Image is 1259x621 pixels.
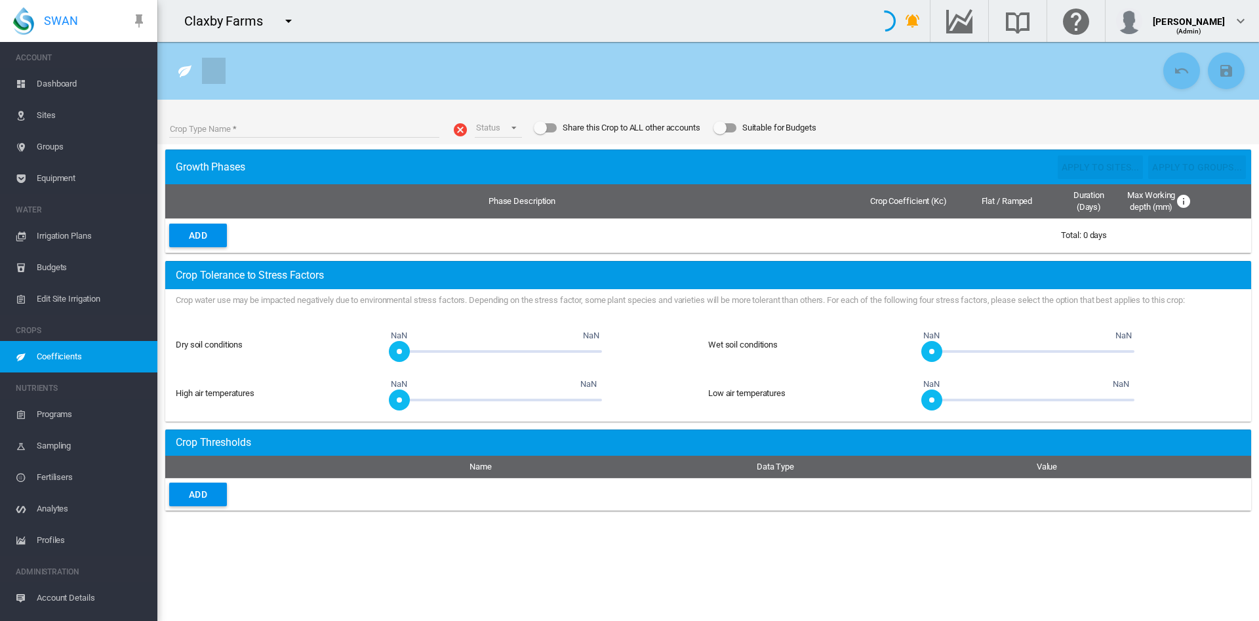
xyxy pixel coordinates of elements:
[131,13,147,29] md-icon: icon-pin
[1176,28,1202,35] span: (Admin)
[37,131,147,163] span: Groups
[169,483,227,506] button: Add
[16,561,147,582] span: ADMINISTRATION
[389,329,409,342] span: NaN
[1113,329,1134,342] span: NaN
[37,493,147,525] span: Analytes
[578,378,599,391] span: NaN
[37,220,147,252] span: Irrigation Plans
[1176,193,1191,209] md-icon: Optional maximum working depths for crop by date, representing bottom of effective root zone (see...
[389,378,409,391] span: NaN
[177,63,193,79] md-icon: icon-leaf
[470,462,492,471] span: Name
[944,13,975,29] md-icon: Go to the Data Hub
[708,340,778,350] span: Wet soil conditions
[713,118,816,138] md-switch: Suitable for Budgets
[16,47,147,68] span: ACCOUNT
[1148,155,1246,179] button: Apply to groups...
[921,329,942,342] span: NaN
[16,320,147,341] span: CROPS
[900,8,926,34] button: icon-bell-ring
[708,388,786,398] span: Low air temperatures
[1056,218,1251,252] td: Total: 0 days
[176,340,243,350] label: Dry soil conditions
[1073,190,1104,212] span: Duration (Days)
[184,12,275,30] div: Claxby Farms
[1037,462,1058,471] span: Value
[44,12,78,29] span: SWAN
[489,196,555,206] span: Phase Description
[37,68,147,100] span: Dashboard
[176,294,1241,317] div: Crop water use may be impacted negatively due to environmental stress factors. Depending on the s...
[37,283,147,315] span: Edit Site Irrigation
[757,462,794,471] span: Data Type
[275,8,302,34] button: icon-menu-down
[176,430,251,455] span: Crop Coefficients
[1163,52,1200,89] button: Cancel Changes
[742,119,816,137] div: Suitable for Budgets
[37,341,147,372] span: Coefficients
[1153,10,1225,23] div: [PERSON_NAME]
[37,525,147,556] span: Profiles
[1208,52,1245,89] button: Save Changes
[176,154,245,180] span: Crop Coefficients
[1127,190,1176,213] span: Max Working depth
[37,582,147,614] span: Account Details
[1002,13,1033,29] md-icon: Search the knowledge base
[37,462,147,493] span: Fertilisers
[1233,13,1249,29] md-icon: icon-chevron-down
[475,118,522,138] md-select: Status
[1174,63,1189,79] md-icon: icon-undo
[16,378,147,399] span: NUTRIENTS
[37,163,147,194] span: Equipment
[905,13,921,29] md-icon: icon-bell-ring
[169,224,227,247] button: Add
[563,119,700,137] div: Share this Crop to ALL other accounts
[172,58,198,84] button: Click to go to list of Crops
[1111,378,1131,391] span: NaN
[176,268,324,283] span: Crop Tolerance to Stress Factors
[176,388,254,398] span: High air temperatures
[1116,8,1142,34] img: profile.jpg
[37,399,147,430] span: Programs
[870,196,947,206] span: Crop Coefficient (Kc)
[37,252,147,283] span: Budgets
[1058,155,1143,179] button: Apply to sites...
[534,118,700,138] md-switch: Share this Crop to ALL other accounts
[581,329,601,342] span: NaN
[1218,63,1234,79] md-icon: icon-content-save
[13,7,34,35] img: SWAN-Landscape-Logo-Colour-drop.png
[37,430,147,462] span: Sampling
[16,199,147,220] span: WATER
[1060,13,1092,29] md-icon: Click here for help
[982,196,1033,206] span: Flat / Ramped
[281,13,296,29] md-icon: icon-menu-down
[921,378,942,391] span: NaN
[37,100,147,131] span: Sites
